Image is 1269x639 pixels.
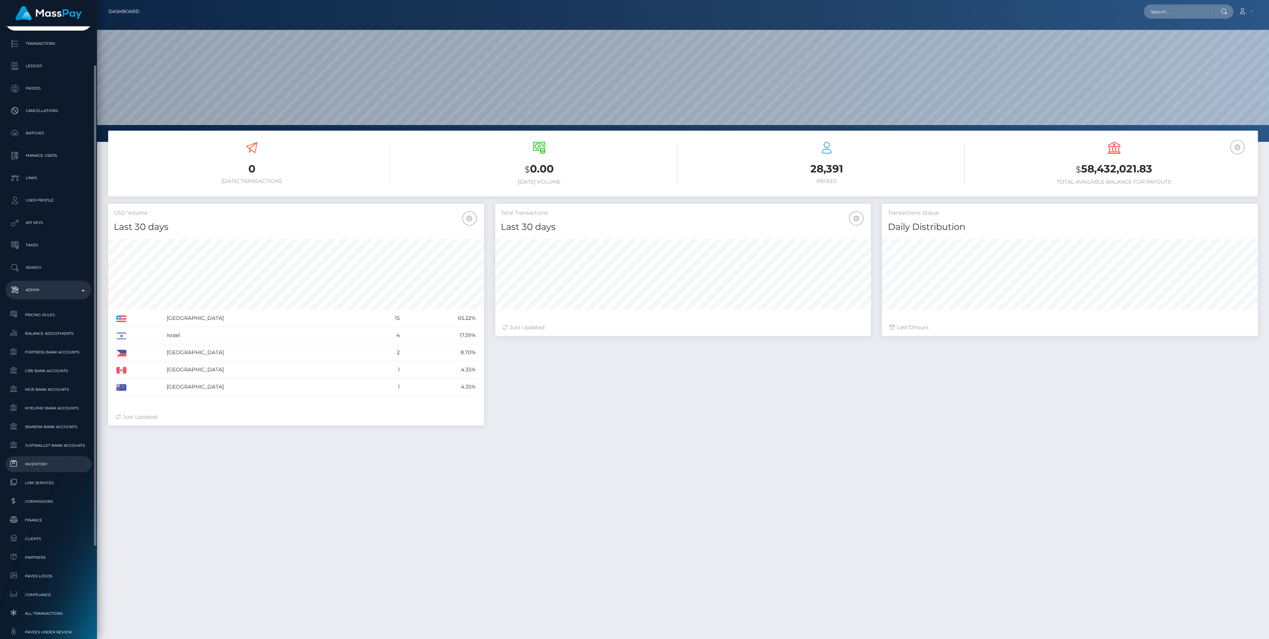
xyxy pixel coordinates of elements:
[976,179,1252,185] h6: Total Available Balance for Payouts
[114,221,478,234] h4: Last 30 days
[6,79,91,98] a: Payees
[9,404,88,412] span: MyEUPay Bank Accounts
[9,628,88,636] span: Payees under Review
[6,57,91,75] a: Ledger
[525,164,530,175] small: $
[9,311,88,319] span: Pricing Rules
[6,381,91,398] a: MCB Bank Accounts
[9,348,88,356] span: Fortress Bank Accounts
[402,327,478,344] td: 17.39%
[369,327,402,344] td: 4
[889,324,1250,331] div: Last hours
[116,350,126,356] img: PH.png
[9,172,88,184] p: Links
[907,324,913,331] span: 72
[6,344,91,360] a: Fortress Bank Accounts
[1076,164,1081,175] small: $
[9,128,88,139] p: Batches
[109,4,139,19] a: Dashboard
[369,378,402,396] td: 1
[116,333,126,339] img: IL.png
[9,262,88,273] p: Search
[9,423,88,431] span: Ibanera Bank Accounts
[164,361,369,378] td: [GEOGRAPHIC_DATA]
[6,456,91,472] a: Inventory
[501,221,866,234] h4: Last 30 days
[369,344,402,361] td: 2
[164,378,369,396] td: [GEOGRAPHIC_DATA]
[6,400,91,416] a: MyEUPay Bank Accounts
[9,240,88,251] p: Taxes
[9,572,88,580] span: Payer Logos
[6,363,91,379] a: CRB Bank Accounts
[15,6,82,21] img: MassPay Logo
[9,284,88,296] p: Admin
[6,34,91,53] a: Transactions
[6,512,91,528] a: Finance
[6,605,91,621] a: All Transactions
[116,315,126,322] img: US.png
[6,169,91,187] a: Links
[6,475,91,491] a: Link Services
[888,209,1252,217] h5: Transactions Status
[6,146,91,165] a: Manage Users
[9,195,88,206] p: User Profile
[114,178,390,184] h6: [DATE] Transactions
[976,162,1252,177] h3: 58,432,021.83
[164,344,369,361] td: [GEOGRAPHIC_DATA]
[369,361,402,378] td: 1
[6,307,91,323] a: Pricing Rules
[116,384,126,391] img: AU.png
[6,281,91,299] a: Admin
[402,361,478,378] td: 4.35%
[9,441,88,450] span: JustWallet Bank Accounts
[6,437,91,453] a: JustWallet Bank Accounts
[6,549,91,565] a: Partners
[6,213,91,232] a: API Keys
[116,413,477,421] div: Just Updated
[689,178,965,184] h6: Payees
[164,327,369,344] td: Israel
[164,310,369,327] td: [GEOGRAPHIC_DATA]
[9,38,88,49] p: Transactions
[9,217,88,228] p: API Keys
[9,516,88,524] span: Finance
[9,609,88,618] span: All Transactions
[402,310,478,327] td: 65.22%
[9,553,88,562] span: Partners
[6,236,91,255] a: Taxes
[1144,4,1214,19] input: Search...
[6,493,91,509] a: Commissions
[689,162,965,176] h3: 28,391
[503,324,864,331] div: Just Updated
[402,378,478,396] td: 4.35%
[401,162,678,177] h3: 0.00
[6,258,91,277] a: Search
[116,367,126,374] img: CA.png
[114,209,478,217] h5: USD Volume
[9,534,88,543] span: Clients
[9,479,88,487] span: Link Services
[9,150,88,161] p: Manage Users
[9,460,88,468] span: Inventory
[9,497,88,506] span: Commissions
[6,191,91,210] a: User Profile
[9,329,88,338] span: Balance Adjustments
[9,83,88,94] p: Payees
[401,179,678,185] h6: [DATE] Volume
[369,310,402,327] td: 15
[6,325,91,342] a: Balance Adjustments
[888,221,1252,234] h4: Daily Distribution
[9,385,88,394] span: MCB Bank Accounts
[402,344,478,361] td: 8.70%
[6,124,91,143] a: Batches
[6,102,91,120] a: Cancellations
[9,105,88,116] p: Cancellations
[6,568,91,584] a: Payer Logos
[114,162,390,176] h3: 0
[501,209,866,217] h5: Total Transactions
[6,587,91,603] a: Compliance
[6,419,91,435] a: Ibanera Bank Accounts
[6,531,91,547] a: Clients
[9,60,88,72] p: Ledger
